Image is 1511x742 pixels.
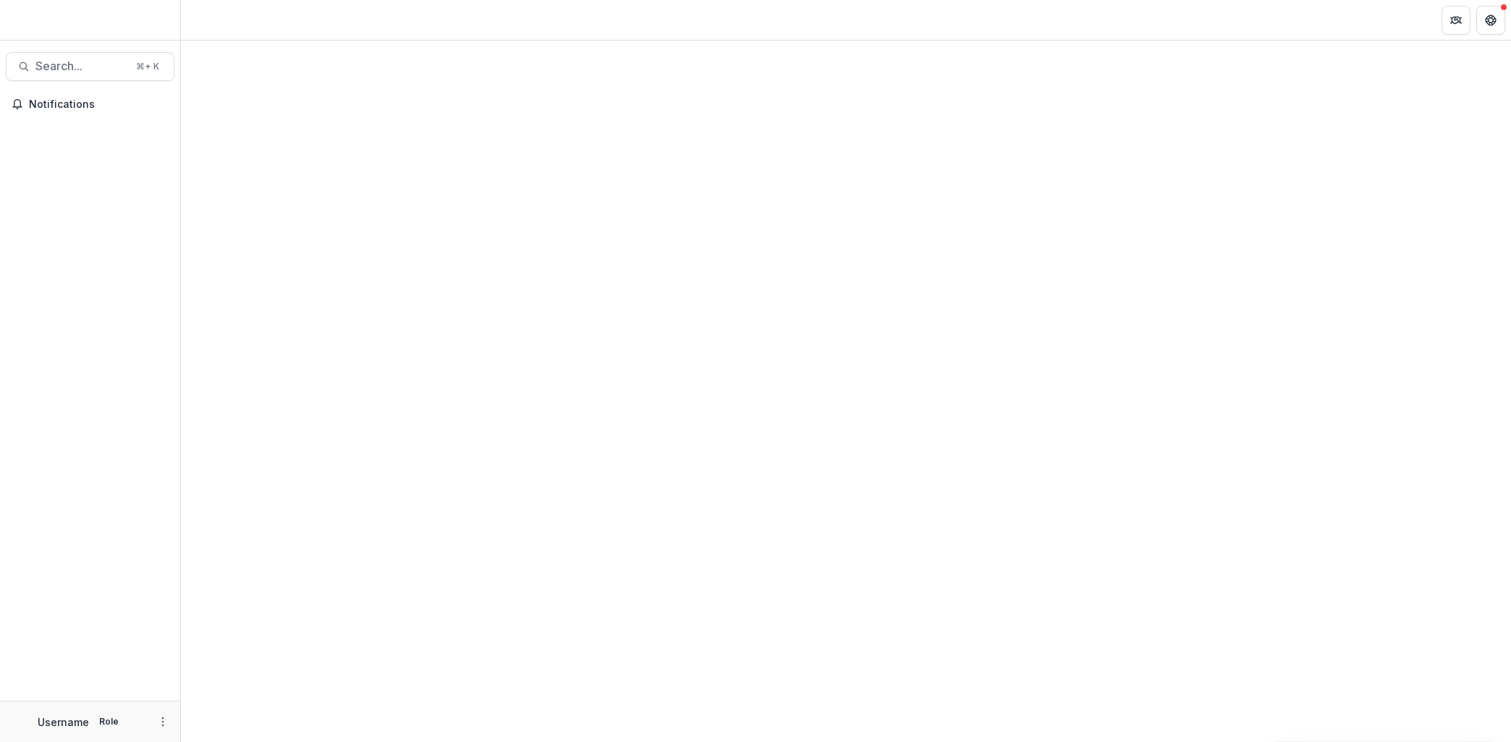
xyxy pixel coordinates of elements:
button: Search... [6,52,174,81]
div: ⌘ + K [133,59,162,75]
p: Username [38,714,89,730]
span: Search... [35,59,127,73]
p: Role [95,715,123,728]
nav: breadcrumb [187,9,248,30]
button: Notifications [6,93,174,116]
button: Partners [1442,6,1470,35]
span: Notifications [29,98,169,111]
button: More [154,713,172,730]
button: Get Help [1476,6,1505,35]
